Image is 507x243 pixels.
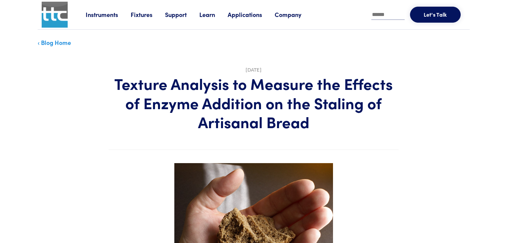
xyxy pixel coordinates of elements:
a: Support [165,10,199,19]
a: Instruments [86,10,131,19]
a: Company [275,10,314,19]
a: Learn [199,10,228,19]
a: Fixtures [131,10,165,19]
a: Applications [228,10,275,19]
a: ‹ Blog Home [38,38,71,47]
button: Let's Talk [410,7,461,23]
img: ttc_logo_1x1_v1.0.png [42,2,68,28]
h1: Texture Analysis to Measure the Effects of Enzyme Addition on the Staling of Artisanal Bread [109,74,399,131]
time: [DATE] [246,67,261,73]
